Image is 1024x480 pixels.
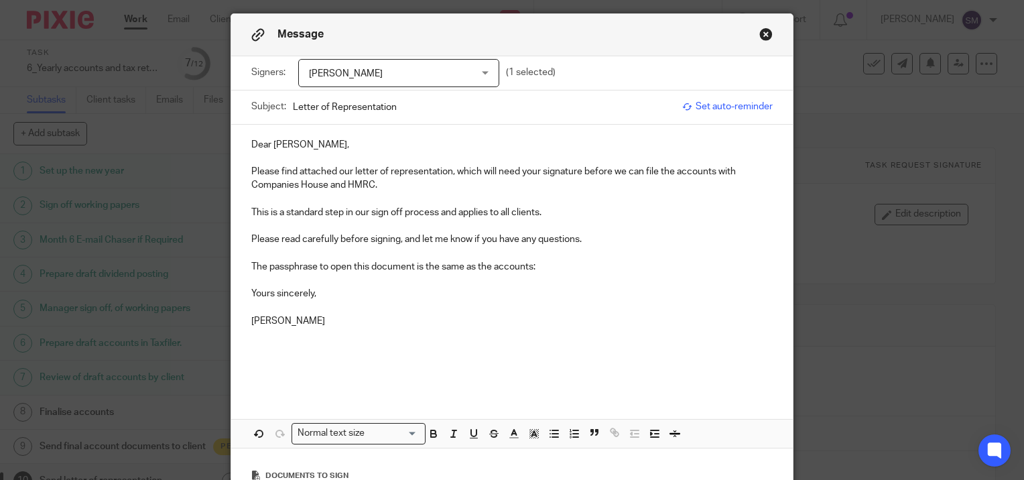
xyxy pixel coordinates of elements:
span: Normal text size [295,426,368,440]
div: Search for option [292,423,426,444]
p: Please find attached our letter of representation, which will need your signature before we can f... [251,165,773,192]
p: [PERSON_NAME] [251,314,773,328]
p: Dear [PERSON_NAME], [251,138,773,152]
p: Please read carefully before signing, and let me know if you have any questions. [251,233,773,246]
input: Search for option [369,426,418,440]
p: The passphrase to open this document is the same as the accounts: [251,260,773,274]
p: Yours sincerely, [251,287,773,300]
p: This is a standard step in our sign off process and applies to all clients. [251,206,773,219]
span: Documents to sign [265,472,348,479]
